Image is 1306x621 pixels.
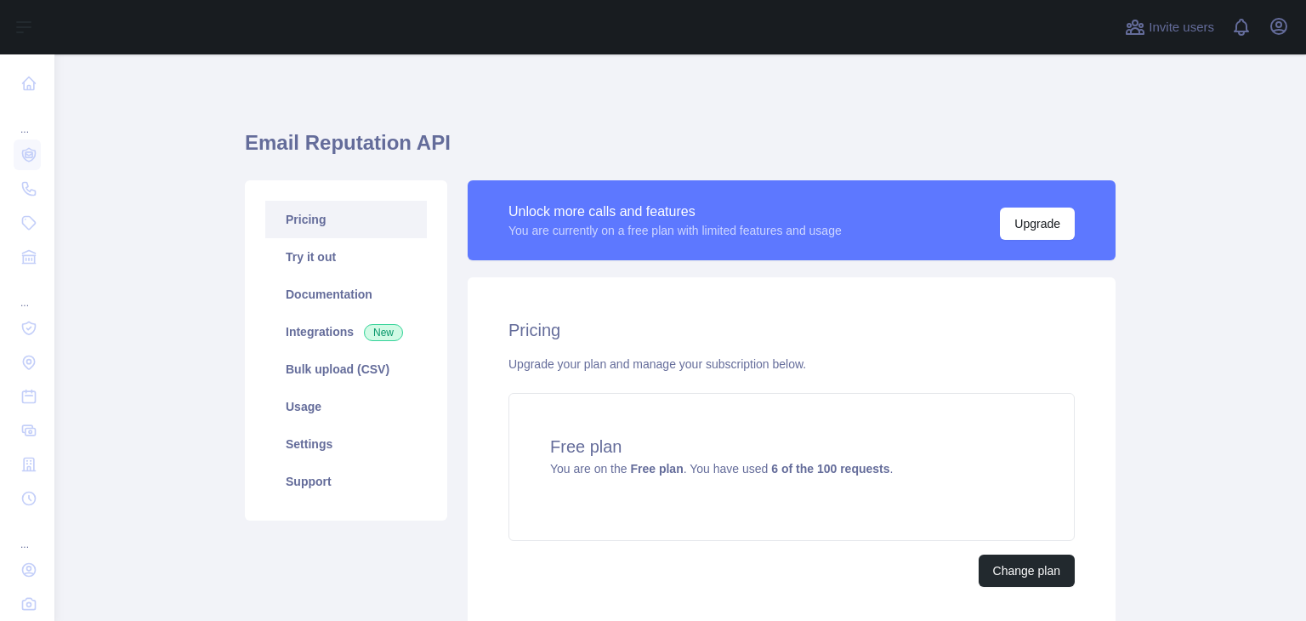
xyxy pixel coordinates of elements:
div: ... [14,517,41,551]
button: Upgrade [1000,208,1075,240]
a: Pricing [265,201,427,238]
a: Usage [265,388,427,425]
button: Invite users [1121,14,1218,41]
div: Unlock more calls and features [508,202,842,222]
div: You are currently on a free plan with limited features and usage [508,222,842,239]
a: Bulk upload (CSV) [265,350,427,388]
div: ... [14,276,41,310]
span: Invite users [1149,18,1214,37]
a: Integrations New [265,313,427,350]
div: ... [14,102,41,136]
button: Change plan [979,555,1075,587]
h4: Free plan [550,435,1033,459]
a: Settings [265,425,427,463]
strong: Free plan [630,462,683,476]
span: You are on the . You have used . [550,462,893,476]
strong: 6 of the 100 requests [771,462,889,476]
a: Support [265,463,427,500]
span: New [364,324,403,341]
h2: Pricing [508,318,1075,342]
a: Try it out [265,238,427,276]
a: Documentation [265,276,427,313]
h1: Email Reputation API [245,129,1116,170]
div: Upgrade your plan and manage your subscription below. [508,356,1075,373]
